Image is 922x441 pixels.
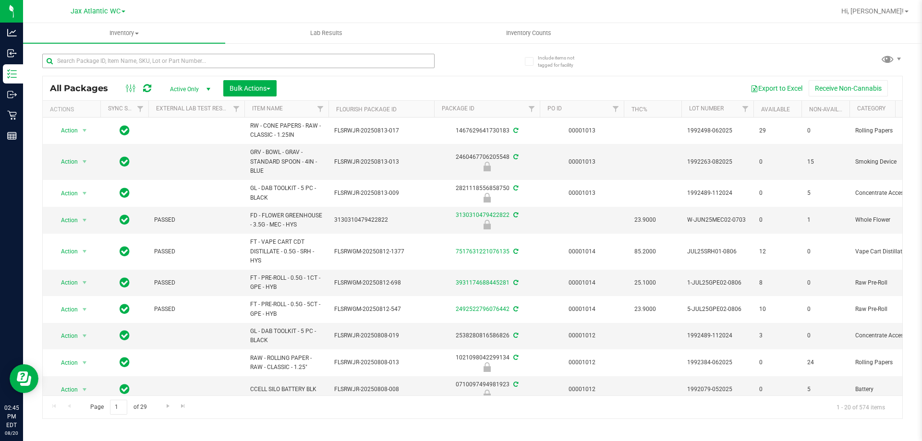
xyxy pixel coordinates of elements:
[52,155,78,168] span: Action
[630,245,661,259] span: 85.2000
[687,247,748,256] span: JUL25SRH01-0806
[120,213,130,226] span: In Sync
[759,305,796,314] span: 10
[110,400,127,415] input: 1
[433,220,541,229] div: Locked due to Testing Failure
[50,106,97,113] div: Actions
[512,381,518,388] span: Sync from Compliance System
[120,245,130,258] span: In Sync
[809,80,888,96] button: Receive Non-Cannabis
[427,23,630,43] a: Inventory Counts
[79,276,91,289] span: select
[161,400,175,413] a: Go to the next page
[433,353,541,372] div: 1021098042299134
[7,110,17,120] inline-svg: Retail
[334,126,428,135] span: FLSRWJR-20250813-017
[334,215,428,225] span: 3130310479422822
[120,356,130,369] span: In Sync
[154,305,239,314] span: PASSED
[79,303,91,316] span: select
[512,248,518,255] span: Sync from Compliance System
[250,300,323,318] span: FT - PRE-ROLL - 0.5G - 5CT - GPE - HYB
[538,54,586,69] span: Include items not tagged for facility
[512,154,518,160] span: Sync from Compliance System
[79,124,91,137] span: select
[687,215,748,225] span: W-JUN25MEC02-0703
[52,245,78,258] span: Action
[569,248,595,255] a: 00001014
[759,189,796,198] span: 0
[759,385,796,394] span: 0
[569,279,595,286] a: 00001014
[250,121,323,140] span: RW - CONE PAPERS - RAW - CLASSIC - 1.25IN
[7,131,17,141] inline-svg: Reports
[120,382,130,396] span: In Sync
[759,331,796,340] span: 3
[456,212,510,218] a: 3130310479422822
[759,358,796,367] span: 0
[433,362,541,372] div: Newly Received
[433,162,541,171] div: Newly Received
[433,380,541,399] div: 0710097494981923
[631,106,647,113] a: THC%
[807,126,844,135] span: 0
[524,101,540,117] a: Filter
[120,329,130,342] span: In Sync
[250,184,323,202] span: GL - DAB TOOLKIT - 5 PC - BLACK
[807,215,844,225] span: 1
[744,80,809,96] button: Export to Excel
[630,213,661,227] span: 23.9000
[250,385,323,394] span: CCELL SILO BATTERY BLK
[630,276,661,290] span: 25.1000
[807,385,844,394] span: 5
[250,148,323,176] span: GRV - BOWL - GRAV - STANDARD SPOON - 4IN - BLUE
[759,247,796,256] span: 12
[456,306,510,312] a: 2492522796076442
[120,302,130,316] span: In Sync
[250,274,323,292] span: FT - PRE-ROLL - 0.5G - 1CT - GPE - HYB
[334,157,428,167] span: FLSRWJR-20250813-013
[456,248,510,255] a: 7517631221076135
[759,215,796,225] span: 0
[687,358,748,367] span: 1992384-062025
[79,245,91,258] span: select
[50,83,118,94] span: All Packages
[689,105,724,112] a: Lot Number
[79,383,91,396] span: select
[807,305,844,314] span: 0
[7,69,17,79] inline-svg: Inventory
[52,383,78,396] span: Action
[82,400,155,415] span: Page of 29
[154,247,239,256] span: PASSED
[334,305,428,314] span: FLSRWGM-20250812-547
[52,187,78,200] span: Action
[156,105,231,112] a: External Lab Test Result
[687,189,748,198] span: 1992489-112024
[687,157,748,167] span: 1992263-082025
[433,126,541,135] div: 1467629641730183
[71,7,121,15] span: Jax Atlantic WC
[120,124,130,137] span: In Sync
[512,185,518,191] span: Sync from Compliance System
[52,303,78,316] span: Action
[759,278,796,287] span: 8
[857,105,886,112] a: Category
[569,190,595,196] a: 00001013
[250,238,323,265] span: FT - VAPE CART CDT DISTILLATE - 0.5G - SRH - HYS
[829,400,893,414] span: 1 - 20 of 574 items
[433,390,541,399] div: Newly Received
[120,276,130,289] span: In Sync
[687,305,748,314] span: 5-JUL25GPE02-0806
[229,101,244,117] a: Filter
[230,84,270,92] span: Bulk Actions
[433,331,541,340] div: 2538280816586826
[23,23,225,43] a: Inventory
[761,106,790,113] a: Available
[250,327,323,345] span: GL - DAB TOOLKIT - 5 PC - BLACK
[176,400,190,413] a: Go to the last page
[433,193,541,203] div: Newly Received
[79,329,91,343] span: select
[493,29,564,37] span: Inventory Counts
[456,279,510,286] a: 3931174688445281
[250,354,323,372] span: RAW - ROLLING PAPER - RAW - CLASSIC - 1.25"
